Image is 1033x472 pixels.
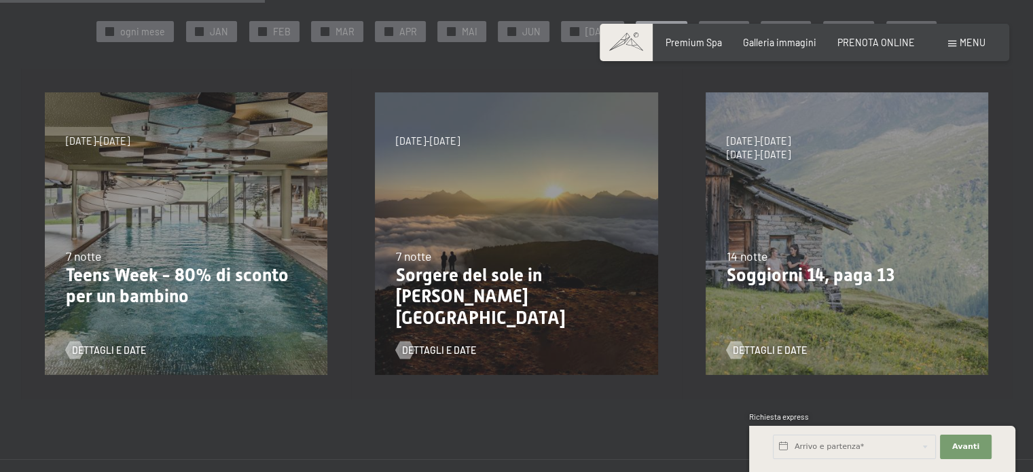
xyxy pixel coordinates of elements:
span: MAR [336,25,355,39]
a: Dettagli e Date [396,344,476,357]
p: Sorgere del sole in [PERSON_NAME][GEOGRAPHIC_DATA] [396,265,636,329]
span: 7 notte [396,249,431,264]
span: ✓ [322,27,327,35]
a: Dettagli e Date [727,344,807,357]
span: ✓ [509,27,514,35]
span: ✓ [107,27,112,35]
span: MAI [462,25,477,39]
span: APR [399,25,417,39]
a: Premium Spa [666,37,722,48]
span: ✓ [448,27,454,35]
span: ✓ [196,27,202,35]
button: Avanti [940,435,992,459]
a: PRENOTA ONLINE [837,37,915,48]
span: Dettagli e Date [402,344,476,357]
span: ogni mese [120,25,165,39]
span: 7 notte [66,249,101,264]
span: 14 notte [727,249,767,264]
a: Galleria immagini [743,37,816,48]
p: Teens Week - 80% di sconto per un bambino [66,265,306,308]
span: Dettagli e Date [72,344,146,357]
span: ✓ [572,27,577,35]
span: [DATE]-[DATE] [396,134,460,148]
span: JAN [210,25,228,39]
span: FEB [273,25,291,39]
span: [DATE]-[DATE] [66,134,130,148]
span: [DATE] [585,25,615,39]
span: ✓ [386,27,391,35]
span: JUN [522,25,540,39]
span: Avanti [952,441,979,452]
span: [DATE]-[DATE] [727,134,791,148]
span: Dettagli e Date [733,344,807,357]
a: Dettagli e Date [66,344,146,357]
p: Soggiorni 14, paga 13 [727,265,967,287]
span: [DATE]-[DATE] [727,148,791,162]
span: Richiesta express [749,412,809,421]
span: ✓ [259,27,265,35]
span: Menu [960,37,985,48]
